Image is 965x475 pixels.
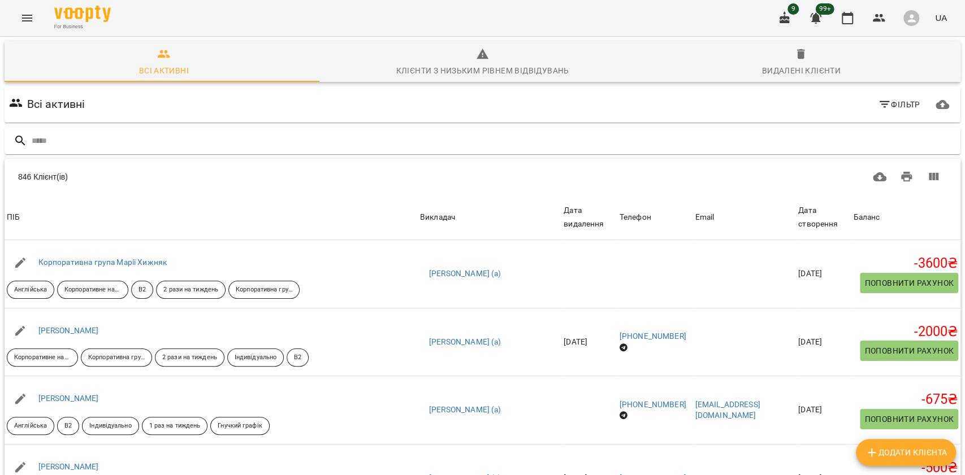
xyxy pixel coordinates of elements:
[920,163,947,190] button: Вигляд колонок
[7,211,416,224] span: ПІБ
[7,417,54,435] div: Англійська
[798,204,849,230] div: Дата створення
[38,462,99,471] a: [PERSON_NAME]
[860,409,958,429] button: Поповнити рахунок
[860,341,958,361] button: Поповнити рахунок
[860,273,958,293] button: Поповнити рахунок
[7,348,78,367] div: Корпоративне навчання
[866,163,893,190] button: Завантажити CSV
[227,348,284,367] div: Індивідуально
[429,404,501,416] a: [PERSON_NAME] (а)
[564,204,615,230] div: Дата видалення
[149,421,201,431] p: 1 раз на тиждень
[38,394,99,403] a: [PERSON_NAME]
[873,94,925,115] button: Фільтр
[620,211,651,224] div: Телефон
[796,376,851,445] td: [DATE]
[620,332,686,341] a: [PHONE_NUMBER]
[7,281,54,299] div: Англійська
[163,285,218,295] p: 2 рази на тиждень
[142,417,208,435] div: 1 раз на тиждень
[853,255,958,272] h5: -3600 ₴
[218,421,262,431] p: Гнучкий графік
[762,64,841,77] div: Видалені клієнти
[853,211,880,224] div: Sort
[787,3,799,15] span: 9
[864,344,954,358] span: Поповнити рахунок
[287,348,309,367] div: B2
[57,281,128,299] div: Корпоративне навчання
[620,400,686,409] a: [PHONE_NUMBER]
[420,211,455,224] div: Sort
[816,3,834,15] span: 99+
[695,400,760,420] a: [EMAIL_ADDRESS][DOMAIN_NAME]
[27,95,85,113] h6: Всі активні
[139,64,189,77] div: Всі активні
[561,308,617,376] td: [DATE]
[89,421,131,431] p: Індивідуально
[235,353,276,363] p: Індивідуально
[420,211,559,224] span: Викладач
[14,285,47,295] p: Англійська
[54,6,111,22] img: Voopty Logo
[620,211,691,224] span: Телефон
[57,417,79,435] div: B2
[878,98,920,111] span: Фільтр
[64,421,72,431] p: B2
[695,211,714,224] div: Email
[935,12,947,24] span: UA
[853,211,958,224] span: Баланс
[620,211,651,224] div: Sort
[54,23,111,30] span: For Business
[429,337,501,348] a: [PERSON_NAME] (а)
[139,285,146,295] p: B2
[853,391,958,408] h5: -675 ₴
[695,211,714,224] div: Sort
[796,308,851,376] td: [DATE]
[7,211,20,224] div: ПІБ
[228,281,300,299] div: Корпоративна група Хижняк
[131,281,153,299] div: B2
[893,163,920,190] button: Друк
[420,211,455,224] div: Викладач
[695,211,794,224] span: Email
[564,204,615,230] div: Sort
[162,353,217,363] p: 2 рази на тиждень
[7,211,20,224] div: Sort
[853,323,958,341] h5: -2000 ₴
[14,5,41,32] button: Menu
[155,348,224,367] div: 2 рази на тиждень
[5,159,960,195] div: Table Toolbar
[210,417,269,435] div: Гнучкий графік
[82,417,139,435] div: Індивідуально
[64,285,121,295] p: Корпоративне навчання
[396,64,569,77] div: Клієнти з низьким рівнем відвідувань
[38,258,167,267] a: Корпоративна група Марії Хижняк
[856,439,956,466] button: Додати клієнта
[81,348,152,367] div: Корпоративна група Брежнєва
[156,281,226,299] div: 2 рази на тиждень
[853,211,880,224] div: Баланс
[429,268,501,280] a: [PERSON_NAME] (а)
[294,353,301,363] p: B2
[236,285,292,295] p: Корпоративна група Хижняк
[14,353,71,363] p: Корпоративне навчання
[38,326,99,335] a: [PERSON_NAME]
[864,276,954,290] span: Поповнити рахунок
[14,421,47,431] p: Англійська
[931,7,951,28] button: UA
[798,204,849,230] div: Sort
[864,412,954,426] span: Поповнити рахунок
[865,446,947,459] span: Додати клієнта
[88,353,145,363] p: Корпоративна група Брежнєва
[796,240,851,308] td: [DATE]
[18,171,467,182] div: 846 Клієнт(ів)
